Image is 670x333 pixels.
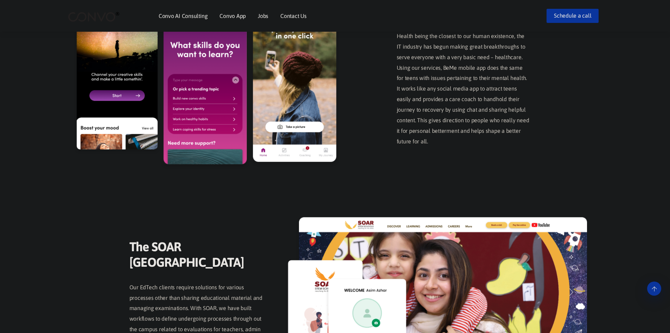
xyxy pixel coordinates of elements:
[159,13,208,19] a: Convo AI Consulting
[129,239,263,271] span: The SOAR [GEOGRAPHIC_DATA]
[280,13,307,19] a: Contact Us
[219,13,246,19] a: Convo App
[547,9,599,23] a: Schedule a call
[68,11,120,22] img: logo_2.png
[397,31,530,147] p: Health being the closest to our human existence, the IT industry has begun making great breakthro...
[258,13,268,19] a: Jobs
